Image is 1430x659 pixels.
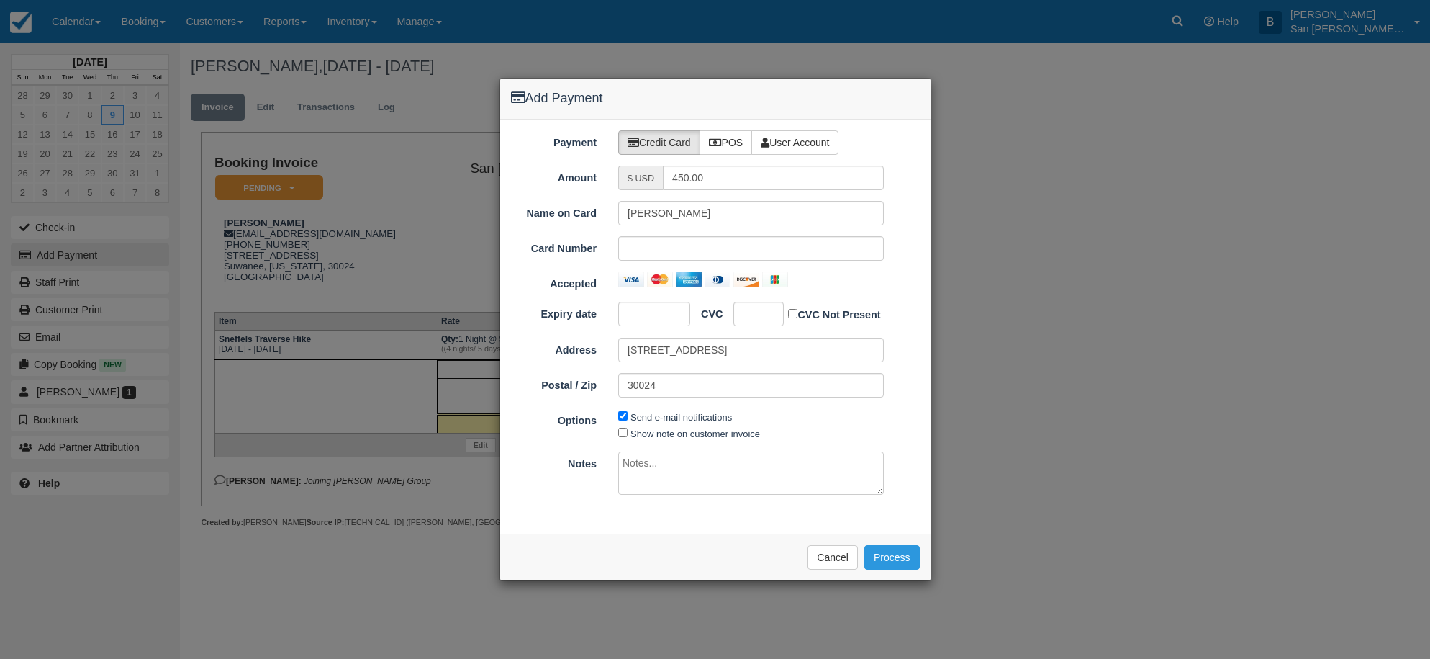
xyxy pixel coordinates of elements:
[751,130,838,155] label: User Account
[743,307,765,321] iframe: Secure CVC input frame
[500,130,608,151] label: Payment
[700,130,753,155] label: POS
[500,338,608,358] label: Address
[618,130,700,155] label: Credit Card
[500,373,608,393] label: Postal / Zip
[690,302,723,322] label: CVC
[663,166,884,190] input: Valid amount required.
[500,452,608,472] label: Notes
[500,236,608,256] label: Card Number
[788,309,797,318] input: CVC Not Present
[628,307,670,321] iframe: Secure expiration date input frame
[628,174,654,184] small: $ USD
[630,412,732,423] label: Send e-mail notifications
[500,166,608,186] label: Amount
[807,545,858,570] button: Cancel
[500,201,608,221] label: Name on Card
[864,545,920,570] button: Process
[788,306,880,323] label: CVC Not Present
[500,302,608,322] label: Expiry date
[500,408,608,429] label: Options
[630,429,760,439] label: Show note on customer invoice
[628,241,874,256] iframe: Secure card number input frame
[500,272,608,292] label: Accepted
[511,89,920,108] h4: Add Payment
